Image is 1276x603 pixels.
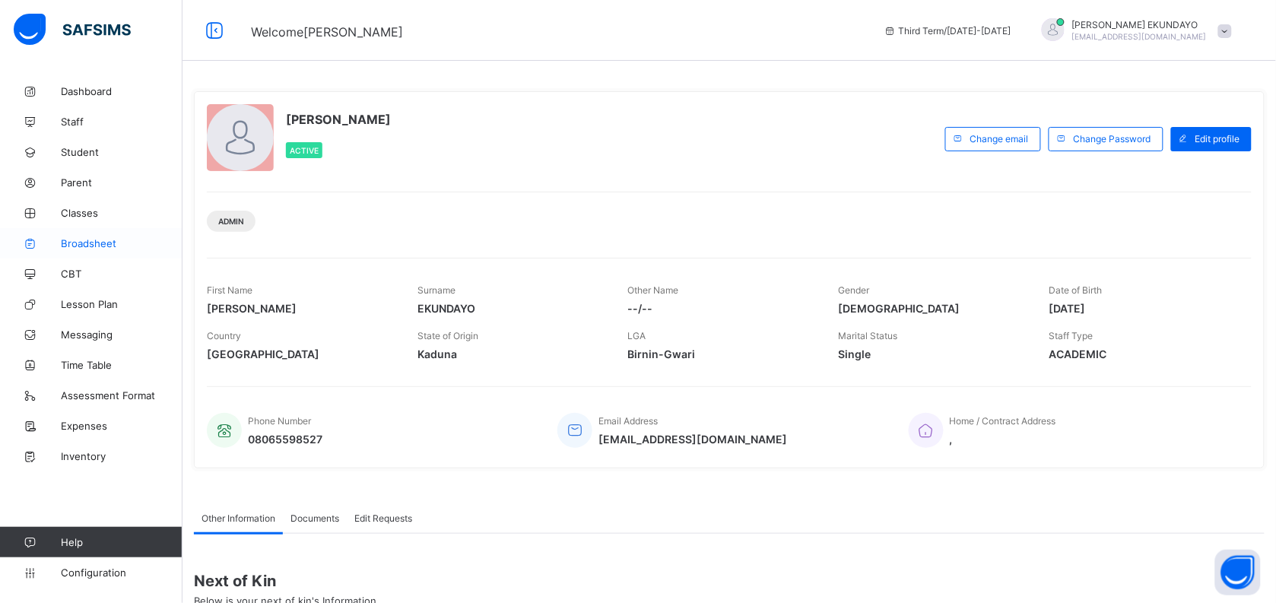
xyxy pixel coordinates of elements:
[598,433,787,446] span: [EMAIL_ADDRESS][DOMAIN_NAME]
[1072,19,1207,30] span: [PERSON_NAME] EKUNDAYO
[1195,133,1240,144] span: Edit profile
[884,25,1011,36] span: session/term information
[248,415,311,427] span: Phone Number
[628,348,816,360] span: Birnin-Gwari
[61,116,183,128] span: Staff
[207,302,395,315] span: [PERSON_NAME]
[61,85,183,97] span: Dashboard
[838,302,1026,315] span: [DEMOGRAPHIC_DATA]
[1027,18,1239,43] div: SOLOMONEKUNDAYO
[61,268,183,280] span: CBT
[202,513,275,524] span: Other Information
[290,146,319,155] span: Active
[61,567,182,579] span: Configuration
[61,328,183,341] span: Messaging
[61,420,183,432] span: Expenses
[286,112,391,127] span: [PERSON_NAME]
[970,133,1029,144] span: Change email
[950,433,1056,446] span: ,
[1049,284,1102,296] span: Date of Birth
[194,572,1265,590] span: Next of Kin
[1074,133,1151,144] span: Change Password
[207,348,395,360] span: [GEOGRAPHIC_DATA]
[1215,550,1261,595] button: Open asap
[598,415,658,427] span: Email Address
[628,330,646,341] span: LGA
[290,513,339,524] span: Documents
[417,284,455,296] span: Surname
[14,14,131,46] img: safsims
[838,348,1026,360] span: Single
[1072,32,1207,41] span: [EMAIL_ADDRESS][DOMAIN_NAME]
[1049,302,1236,315] span: [DATE]
[1049,330,1093,341] span: Staff Type
[354,513,412,524] span: Edit Requests
[248,433,322,446] span: 08065598527
[207,284,252,296] span: First Name
[628,302,816,315] span: --/--
[61,536,182,548] span: Help
[61,237,183,249] span: Broadsheet
[628,284,679,296] span: Other Name
[61,359,183,371] span: Time Table
[838,330,897,341] span: Marital Status
[218,217,244,226] span: Admin
[207,330,241,341] span: Country
[61,176,183,189] span: Parent
[251,24,403,40] span: Welcome [PERSON_NAME]
[417,302,605,315] span: EKUNDAYO
[61,146,183,158] span: Student
[950,415,1056,427] span: Home / Contract Address
[61,298,183,310] span: Lesson Plan
[1049,348,1236,360] span: ACADEMIC
[61,389,183,401] span: Assessment Format
[417,348,605,360] span: Kaduna
[61,450,183,462] span: Inventory
[61,207,183,219] span: Classes
[838,284,869,296] span: Gender
[417,330,478,341] span: State of Origin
